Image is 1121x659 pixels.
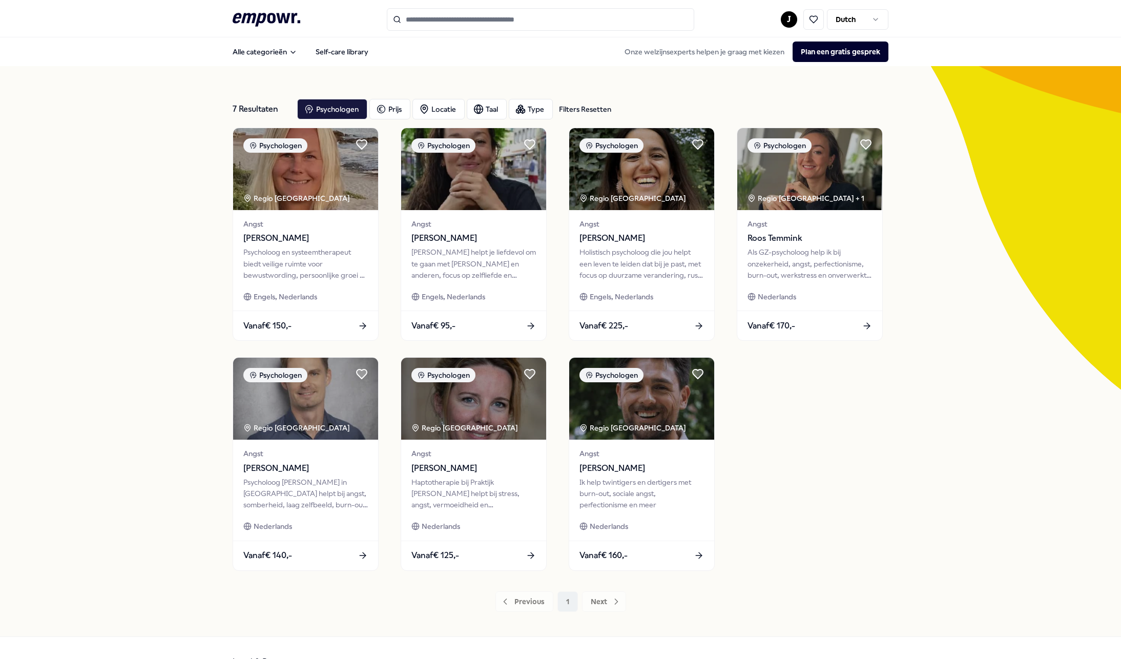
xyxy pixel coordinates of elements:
[243,232,368,245] span: [PERSON_NAME]
[758,291,796,302] span: Nederlands
[569,358,714,440] img: package image
[233,357,379,570] a: package imagePsychologenRegio [GEOGRAPHIC_DATA] Angst[PERSON_NAME]Psycholoog [PERSON_NAME] in [GE...
[579,193,688,204] div: Regio [GEOGRAPHIC_DATA]
[579,462,704,475] span: [PERSON_NAME]
[411,368,475,382] div: Psychologen
[579,448,704,459] span: Angst
[579,549,628,562] span: Vanaf € 160,-
[243,477,368,511] div: Psycholoog [PERSON_NAME] in [GEOGRAPHIC_DATA] helpt bij angst, somberheid, laag zelfbeeld, burn-o...
[297,99,367,119] button: Psychologen
[243,218,368,230] span: Angst
[243,462,368,475] span: [PERSON_NAME]
[411,232,536,245] span: [PERSON_NAME]
[243,319,292,333] span: Vanaf € 150,-
[411,549,459,562] span: Vanaf € 125,-
[579,477,704,511] div: Ik help twintigers en dertigers met burn-out, sociale angst, perfectionisme en meer
[422,291,485,302] span: Engels, Nederlands
[748,218,872,230] span: Angst
[224,42,305,62] button: Alle categorieën
[467,99,507,119] button: Taal
[233,128,379,341] a: package imagePsychologenRegio [GEOGRAPHIC_DATA] Angst[PERSON_NAME]Psycholoog en systeemtherapeut ...
[254,291,317,302] span: Engels, Nederlands
[401,128,546,210] img: package image
[509,99,553,119] button: Type
[748,319,795,333] span: Vanaf € 170,-
[401,358,546,440] img: package image
[401,357,547,570] a: package imagePsychologenRegio [GEOGRAPHIC_DATA] Angst[PERSON_NAME]Haptotherapie bij Praktijk [PER...
[243,246,368,281] div: Psycholoog en systeemtherapeut biedt veilige ruimte voor bewustwording, persoonlijke groei en men...
[559,104,611,115] div: Filters Resetten
[579,319,628,333] span: Vanaf € 225,-
[737,128,882,210] img: package image
[411,246,536,281] div: [PERSON_NAME] helpt je liefdevol om te gaan met [PERSON_NAME] en anderen, focus op zelfliefde en ...
[579,246,704,281] div: Holistisch psycholoog die jou helpt een leven te leiden dat bij je past, met focus op duurzame ve...
[411,462,536,475] span: [PERSON_NAME]
[411,138,475,153] div: Psychologen
[233,358,378,440] img: package image
[748,246,872,281] div: Als GZ-psycholoog help ik bij onzekerheid, angst, perfectionisme, burn-out, werkstress en onverwe...
[411,319,455,333] span: Vanaf € 95,-
[569,128,714,210] img: package image
[616,42,888,62] div: Onze welzijnsexperts helpen je graag met kiezen
[579,232,704,245] span: [PERSON_NAME]
[233,128,378,210] img: package image
[422,521,460,532] span: Nederlands
[590,521,628,532] span: Nederlands
[793,42,888,62] button: Plan een gratis gesprek
[243,193,351,204] div: Regio [GEOGRAPHIC_DATA]
[243,448,368,459] span: Angst
[411,422,520,434] div: Regio [GEOGRAPHIC_DATA]
[254,521,292,532] span: Nederlands
[748,138,812,153] div: Psychologen
[748,193,864,204] div: Regio [GEOGRAPHIC_DATA] + 1
[411,218,536,230] span: Angst
[569,128,715,341] a: package imagePsychologenRegio [GEOGRAPHIC_DATA] Angst[PERSON_NAME]Holistisch psycholoog die jou h...
[243,549,292,562] span: Vanaf € 140,-
[243,422,351,434] div: Regio [GEOGRAPHIC_DATA]
[243,368,307,382] div: Psychologen
[579,368,643,382] div: Psychologen
[569,357,715,570] a: package imagePsychologenRegio [GEOGRAPHIC_DATA] Angst[PERSON_NAME]Ik help twintigers en dertigers...
[411,448,536,459] span: Angst
[243,138,307,153] div: Psychologen
[781,11,797,28] button: J
[579,422,688,434] div: Regio [GEOGRAPHIC_DATA]
[412,99,465,119] button: Locatie
[369,99,410,119] button: Prijs
[224,42,377,62] nav: Main
[387,8,694,31] input: Search for products, categories or subcategories
[748,232,872,245] span: Roos Temmink
[579,138,643,153] div: Psychologen
[233,99,289,119] div: 7 Resultaten
[401,128,547,341] a: package imagePsychologenAngst[PERSON_NAME][PERSON_NAME] helpt je liefdevol om te gaan met [PERSON...
[590,291,653,302] span: Engels, Nederlands
[579,218,704,230] span: Angst
[737,128,883,341] a: package imagePsychologenRegio [GEOGRAPHIC_DATA] + 1AngstRoos TemminkAls GZ-psycholoog help ik bij...
[411,477,536,511] div: Haptotherapie bij Praktijk [PERSON_NAME] helpt bij stress, angst, vermoeidheid en onverklaarbare ...
[307,42,377,62] a: Self-care library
